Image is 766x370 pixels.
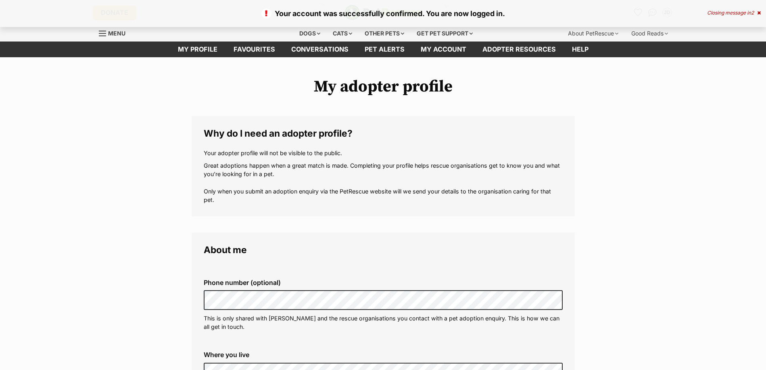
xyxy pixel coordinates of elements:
[225,42,283,57] a: Favourites
[413,42,474,57] a: My account
[562,25,624,42] div: About PetRescue
[626,25,674,42] div: Good Reads
[294,25,326,42] div: Dogs
[357,42,413,57] a: Pet alerts
[192,116,575,216] fieldset: Why do I need an adopter profile?
[108,30,125,37] span: Menu
[474,42,564,57] a: Adopter resources
[192,77,575,96] h1: My adopter profile
[170,42,225,57] a: My profile
[204,314,563,331] p: This is only shared with [PERSON_NAME] and the rescue organisations you contact with a pet adopti...
[564,42,597,57] a: Help
[204,128,563,139] legend: Why do I need an adopter profile?
[327,25,358,42] div: Cats
[204,245,563,255] legend: About me
[359,25,410,42] div: Other pets
[204,279,563,286] label: Phone number (optional)
[204,351,563,358] label: Where you live
[99,25,131,40] a: Menu
[283,42,357,57] a: conversations
[204,161,563,204] p: Great adoptions happen when a great match is made. Completing your profile helps rescue organisat...
[411,25,478,42] div: Get pet support
[204,149,563,157] p: Your adopter profile will not be visible to the public.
